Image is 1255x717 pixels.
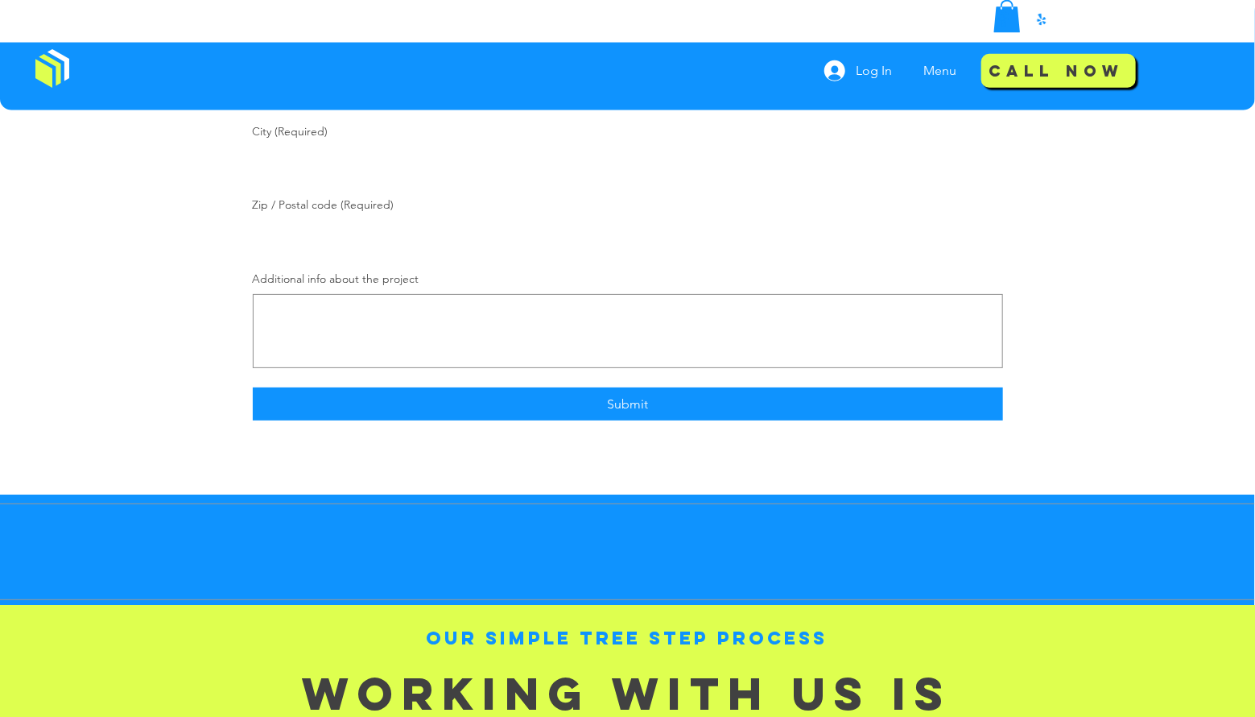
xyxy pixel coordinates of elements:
label: Additional info about the project [253,271,419,288]
nav: Site [912,51,974,91]
button: Submit [253,388,1003,421]
span: (Required) [341,197,394,213]
a: Call Now [981,54,1136,88]
input: City [253,146,993,178]
img: Window Cleaning Budds, Affordable window cleaning services near me in Los Angeles [35,49,69,88]
button: Log In [813,56,904,86]
span: Submit [607,396,648,412]
label: City [253,124,328,140]
span: Log In [851,62,898,80]
div: Menu [912,51,974,91]
img: Facebook [993,10,1013,29]
span: (Required) [275,124,328,140]
textarea: Additional info about the project [254,301,1002,361]
ul: Social Bar [993,10,1051,29]
img: Yelp! [1032,10,1051,29]
span: Call Now [989,61,1125,81]
p: Menu [916,51,965,91]
input: Zip / Postal code [253,220,993,252]
label: Zip / Postal code [253,197,394,213]
span: Our Simple Tree Step Process [427,627,828,649]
